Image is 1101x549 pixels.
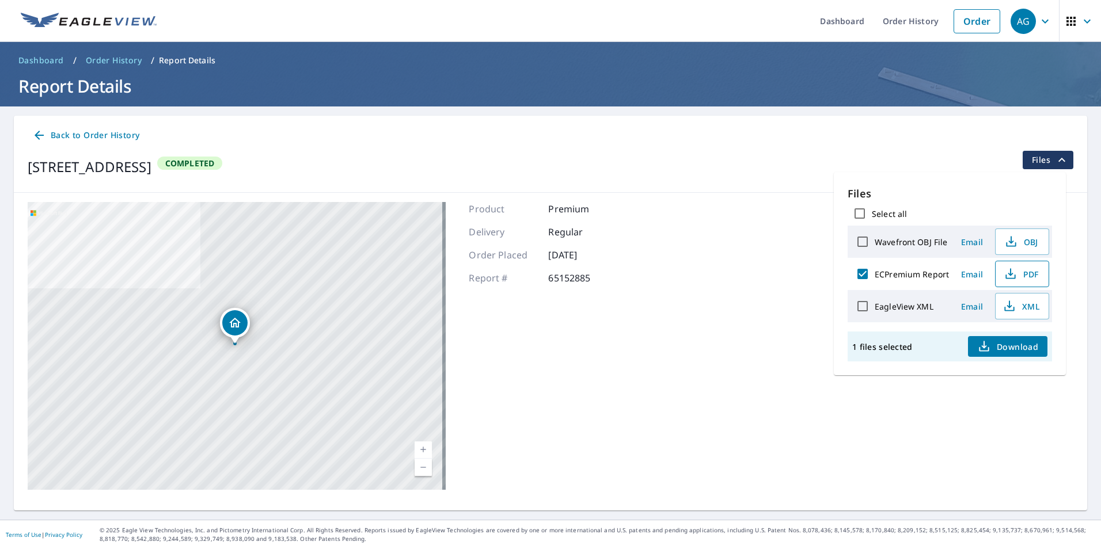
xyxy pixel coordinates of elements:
[548,225,617,239] p: Regular
[852,341,912,352] p: 1 files selected
[28,125,144,146] a: Back to Order History
[469,202,538,216] p: Product
[32,128,139,143] span: Back to Order History
[548,202,617,216] p: Premium
[14,74,1087,98] h1: Report Details
[81,51,146,70] a: Order History
[158,158,222,169] span: Completed
[875,269,949,280] label: ECPremium Report
[151,54,154,67] li: /
[875,237,947,247] label: Wavefront OBJ File
[6,531,41,539] a: Terms of Use
[954,233,990,251] button: Email
[469,271,538,285] p: Report #
[958,237,986,247] span: Email
[1011,9,1036,34] div: AG
[18,55,64,66] span: Dashboard
[968,336,1047,357] button: Download
[977,340,1038,353] span: Download
[14,51,69,70] a: Dashboard
[86,55,142,66] span: Order History
[958,269,986,280] span: Email
[875,301,933,312] label: EagleView XML
[1003,235,1039,249] span: OBJ
[872,208,907,219] label: Select all
[548,271,617,285] p: 65152885
[415,441,432,459] a: Current Level 17, Zoom In
[1003,267,1039,281] span: PDF
[159,55,215,66] p: Report Details
[1032,153,1069,167] span: Files
[14,51,1087,70] nav: breadcrumb
[995,293,1049,319] button: XML
[100,526,1095,543] p: © 2025 Eagle View Technologies, Inc. and Pictometry International Corp. All Rights Reserved. Repo...
[6,531,82,538] p: |
[1003,299,1039,313] span: XML
[848,186,1052,201] p: Files
[469,248,538,262] p: Order Placed
[995,261,1049,287] button: PDF
[958,301,986,312] span: Email
[954,9,1000,33] a: Order
[45,531,82,539] a: Privacy Policy
[73,54,77,67] li: /
[995,228,1049,255] button: OBJ
[1022,151,1073,169] button: filesDropdownBtn-65152885
[220,308,250,344] div: Dropped pin, building 1, Residential property, 4785 NorthStar Street Rocklin, CA 95677 Rocklin, C...
[548,248,617,262] p: [DATE]
[954,298,990,315] button: Email
[415,459,432,476] a: Current Level 17, Zoom Out
[28,157,151,177] div: [STREET_ADDRESS]
[21,13,157,30] img: EV Logo
[954,265,990,283] button: Email
[469,225,538,239] p: Delivery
